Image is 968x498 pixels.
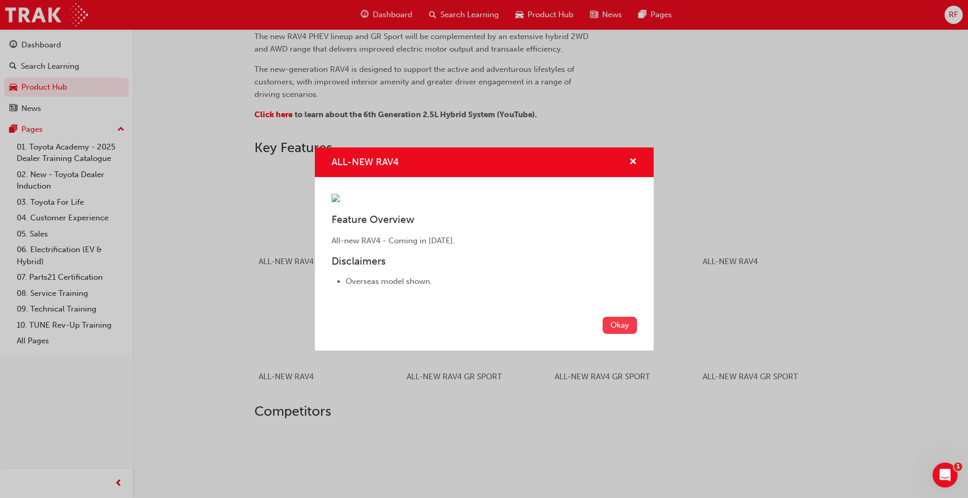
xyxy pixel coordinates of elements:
span: ALL-NEW RAV4 [332,156,399,168]
h3: Feature Overview [332,214,637,226]
span: All-new RAV4 - Coming in [DATE]. [332,236,455,245]
button: Okay [603,317,637,334]
span: 1 [954,463,962,471]
h3: Disclaimers [332,255,637,267]
li: Overseas model shown. [346,276,637,288]
button: cross-icon [629,156,637,169]
img: 10cbd300-ba6d-4233-94c7-8eda77b65312.png [332,194,340,202]
div: ALL-NEW RAV4 [315,147,654,350]
iframe: Intercom live chat [933,463,958,488]
span: cross-icon [629,158,637,167]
